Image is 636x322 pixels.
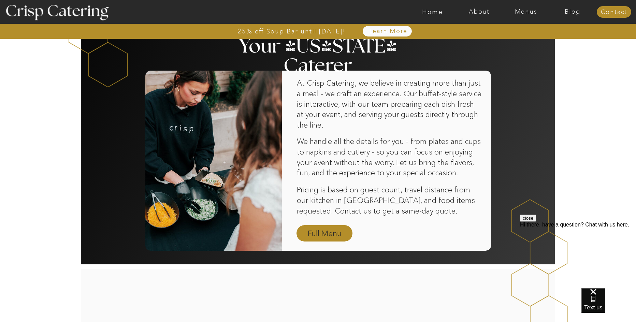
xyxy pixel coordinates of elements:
iframe: podium webchat widget bubble [581,288,636,322]
a: Menus [503,9,549,15]
h2: Your [US_STATE] Caterer [237,37,399,50]
iframe: podium webchat widget prompt [520,215,636,296]
p: At Crisp Catering, we believe in creating more than just a meal - we craft an experience. Our buf... [297,78,482,143]
a: Contact [597,9,631,16]
a: About [456,9,503,15]
a: Home [409,9,456,15]
p: Pricing is based on guest count, travel distance from our kitchen in [GEOGRAPHIC_DATA], and food ... [297,185,482,217]
a: Learn More [353,28,423,35]
a: 25% off Soup Bar until [DATE]! [213,28,370,35]
p: We handle all the details for you - from plates and cups to napkins and cutlery - so you can focu... [297,136,485,179]
a: Full Menu [305,228,344,240]
a: Blog [549,9,596,15]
